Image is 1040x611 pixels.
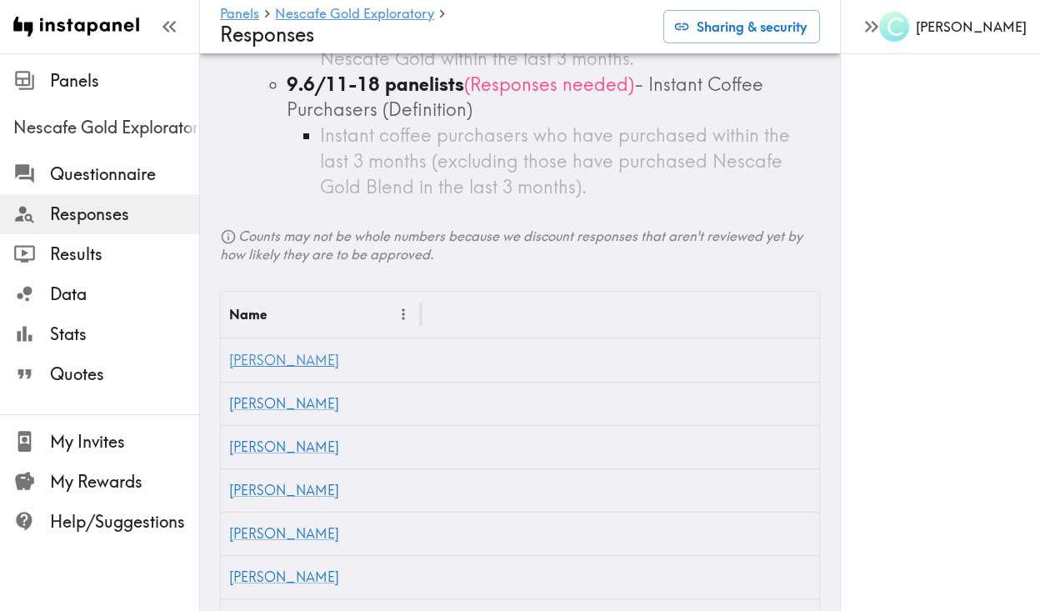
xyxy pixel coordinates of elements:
a: Nescafe Gold Exploratory [275,7,434,23]
a: [PERSON_NAME] [229,525,339,542]
button: Menu [391,302,417,328]
b: 9.6/11-18 panelists [287,73,464,96]
span: C [887,13,903,42]
a: Panels [220,7,259,23]
span: Help/Suggestions [50,510,199,533]
a: [PERSON_NAME] [229,438,339,455]
a: [PERSON_NAME] [229,395,339,412]
span: My Invites [50,430,199,453]
span: Responses [50,203,199,226]
span: Questionnaire [50,163,199,186]
span: My Rewards [50,470,199,493]
a: [PERSON_NAME] [229,352,339,368]
h6: Counts may not be whole numbers because we discount responses that aren't reviewed yet by how lik... [220,227,820,264]
span: Data [50,283,199,306]
button: Sharing & security [663,10,820,43]
h6: [PERSON_NAME] [916,18,1027,36]
a: [PERSON_NAME] [229,482,339,498]
span: Stats [50,323,199,346]
span: Panels [50,69,199,93]
div: Name [229,306,267,323]
span: ( Responses needed ) [464,73,634,96]
a: [PERSON_NAME] [229,568,339,585]
span: Quotes [50,363,199,386]
h4: Responses [220,23,650,47]
button: Sort [268,302,294,328]
span: Nescafe Gold Blend purchasers who have purchased Nescafe Gold within the last 3 months. [320,21,765,70]
span: Results [50,243,199,266]
span: Instant coffee purchasers who have purchased within the last 3 months (excluding those have purch... [320,123,790,198]
span: Nescafe Gold Exploratory [13,116,199,139]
